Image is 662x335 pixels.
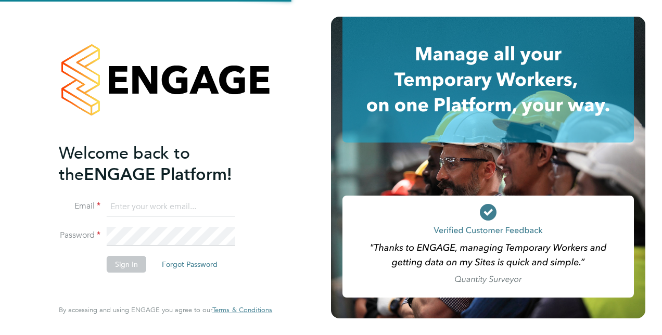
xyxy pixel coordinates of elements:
[59,201,100,212] label: Email
[59,305,272,314] span: By accessing and using ENGAGE you agree to our
[107,198,235,216] input: Enter your work email...
[59,230,100,241] label: Password
[59,143,262,185] h2: ENGAGE Platform!
[154,256,226,273] button: Forgot Password
[59,143,190,185] span: Welcome back to the
[212,306,272,314] a: Terms & Conditions
[107,256,146,273] button: Sign In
